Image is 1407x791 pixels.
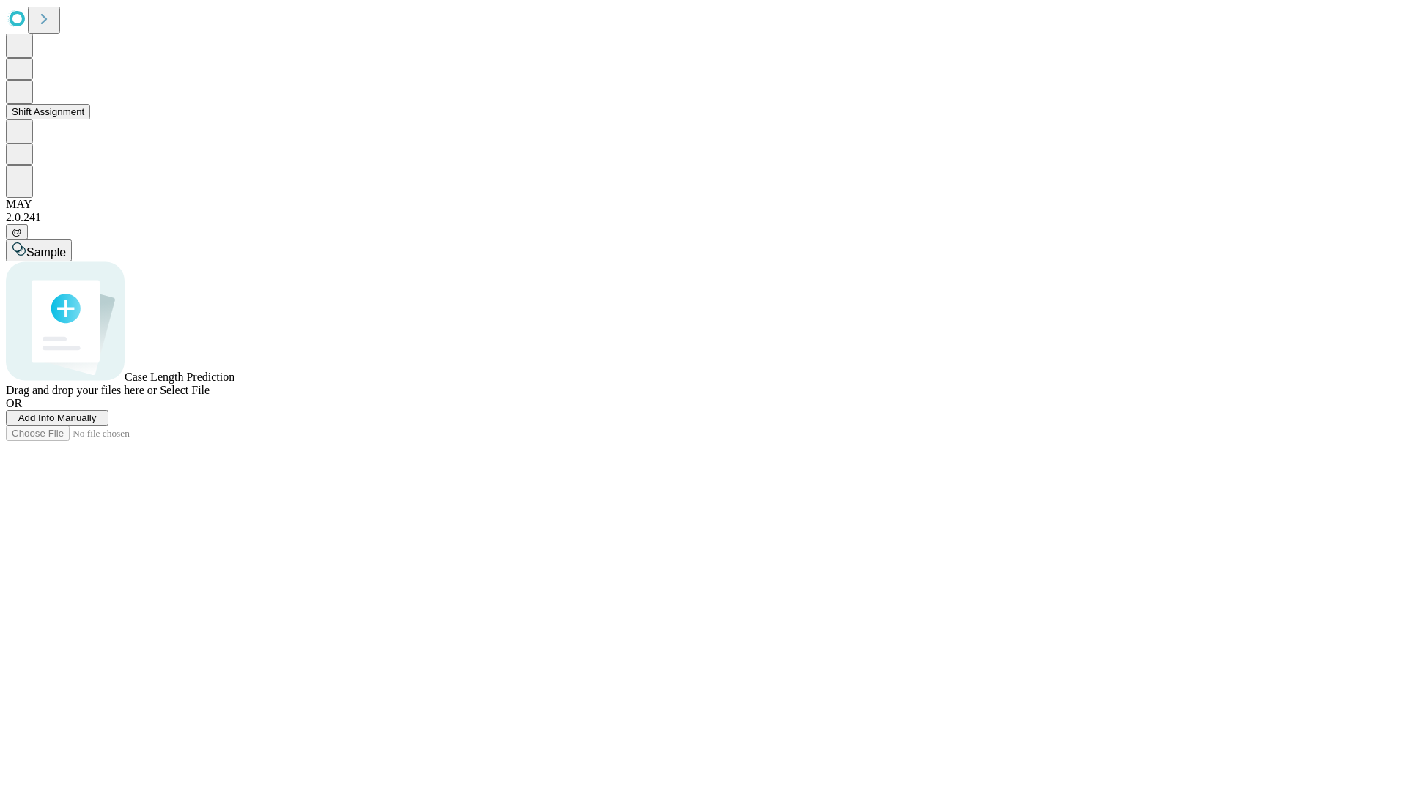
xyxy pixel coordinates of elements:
[6,104,90,119] button: Shift Assignment
[160,384,210,396] span: Select File
[12,226,22,237] span: @
[6,224,28,239] button: @
[6,198,1401,211] div: MAY
[125,371,234,383] span: Case Length Prediction
[6,239,72,261] button: Sample
[6,211,1401,224] div: 2.0.241
[6,397,22,409] span: OR
[6,410,108,426] button: Add Info Manually
[6,384,157,396] span: Drag and drop your files here or
[26,246,66,259] span: Sample
[18,412,97,423] span: Add Info Manually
